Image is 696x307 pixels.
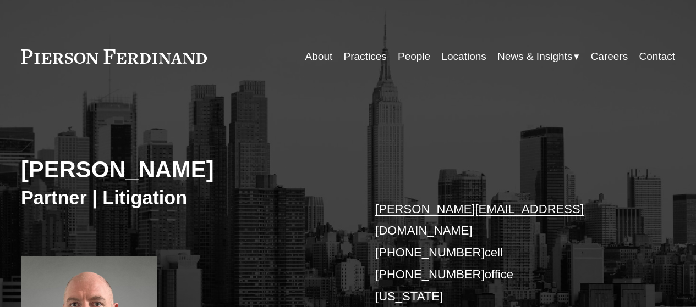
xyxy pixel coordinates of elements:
[21,186,348,209] h3: Partner | Litigation
[497,47,572,66] span: News & Insights
[305,46,333,67] a: About
[344,46,387,67] a: Practices
[375,202,584,238] a: [PERSON_NAME][EMAIL_ADDRESS][DOMAIN_NAME]
[21,156,348,184] h2: [PERSON_NAME]
[591,46,628,67] a: Careers
[375,245,485,259] a: [PHONE_NUMBER]
[639,46,676,67] a: Contact
[497,46,579,67] a: folder dropdown
[398,46,430,67] a: People
[441,46,486,67] a: Locations
[375,267,485,281] a: [PHONE_NUMBER]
